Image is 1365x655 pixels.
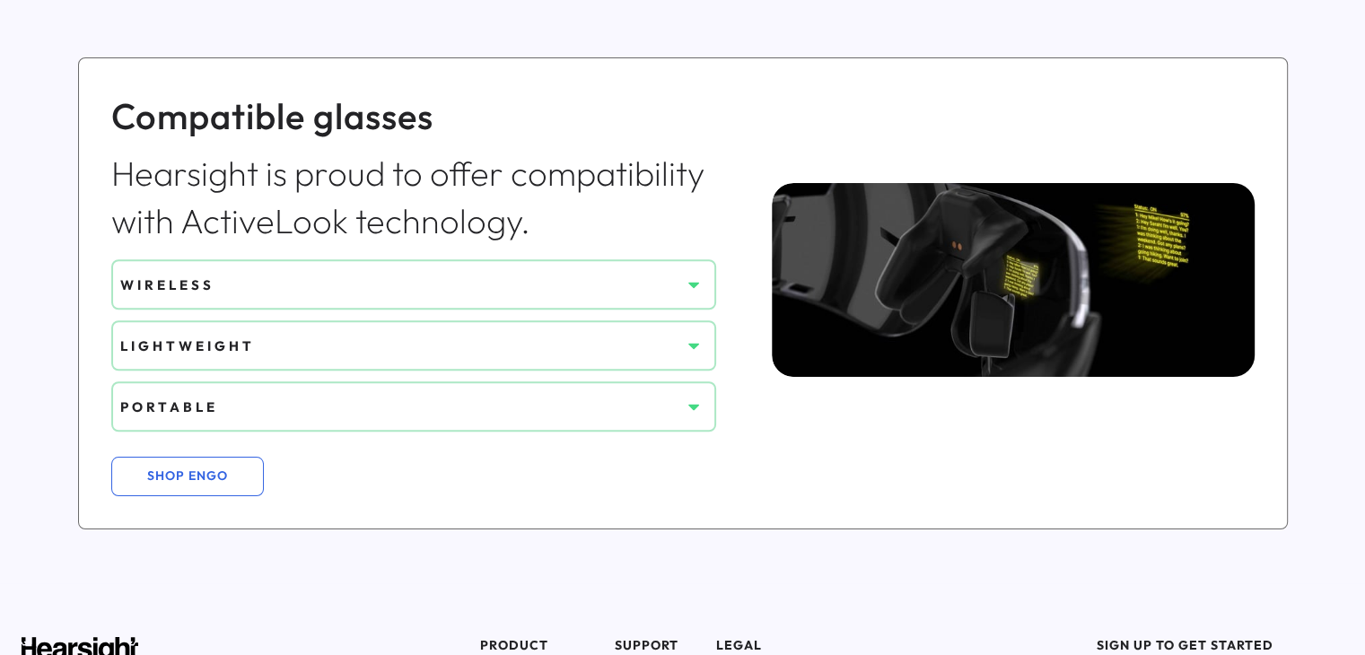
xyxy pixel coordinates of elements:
[111,91,716,141] div: Compatible glasses
[615,637,687,655] div: SUPPORT
[120,336,680,355] div: LIGHTWEIGHT
[120,397,680,416] div: PORTABLE
[716,637,792,655] div: LEGAL
[480,637,586,655] div: PRODUCT
[1097,637,1329,653] h1: SIGN UP TO GET STARTED
[111,457,264,496] button: SHOP ENGO
[111,150,716,245] div: Hearsight is proud to offer compatibility with ActiveLook technology.
[120,275,680,294] div: WIRELESS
